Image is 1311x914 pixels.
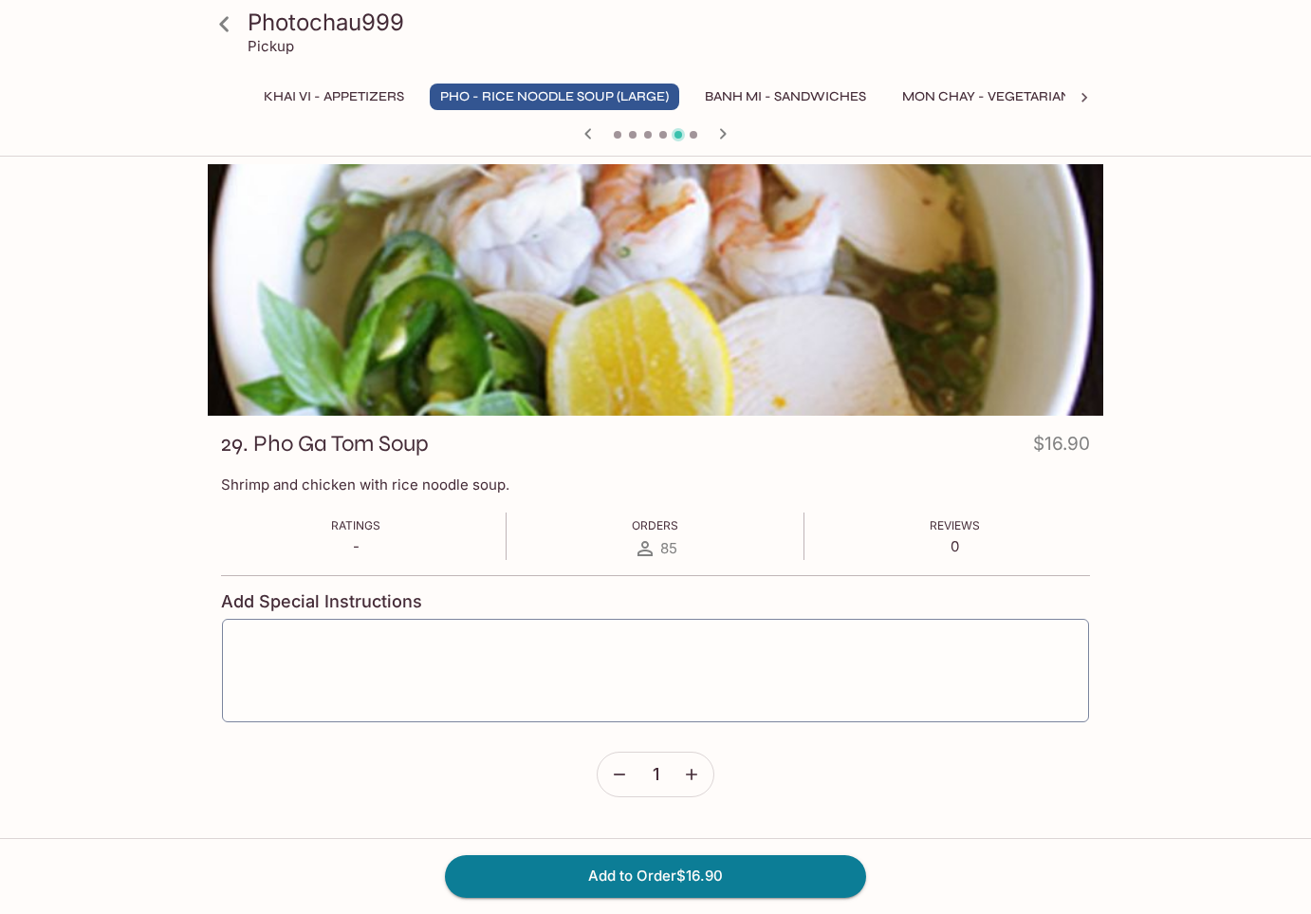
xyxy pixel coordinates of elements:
span: Orders [632,518,678,532]
h3: 29. Pho Ga Tom Soup [221,429,429,458]
button: Banh Mi - Sandwiches [694,84,877,110]
p: Shrimp and chicken with rice noodle soup. [221,476,1090,494]
button: Pho - Rice Noodle Soup (Large) [430,84,679,110]
p: - [331,537,380,555]
h4: Add Special Instructions [221,591,1090,612]
span: 1 [653,764,659,785]
span: Reviews [930,518,980,532]
button: Mon Chay - Vegetarian Entrees [892,84,1145,110]
h4: $16.90 [1033,429,1090,466]
h3: Photochau999 [248,8,1096,37]
button: Khai Vi - Appetizers [253,84,415,110]
p: 0 [930,537,980,555]
span: Ratings [331,518,380,532]
p: Pickup [248,37,294,55]
button: Add to Order$16.90 [445,855,866,897]
span: 85 [660,539,677,557]
div: 29. Pho Ga Tom Soup [208,164,1103,416]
